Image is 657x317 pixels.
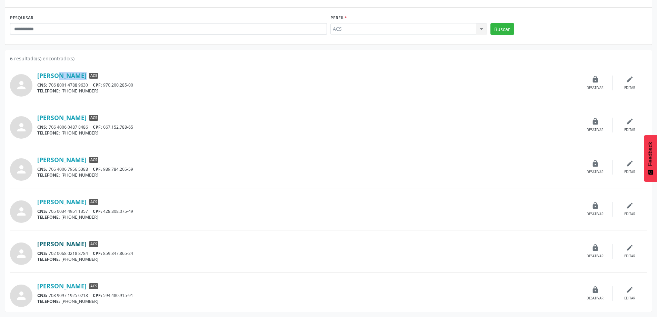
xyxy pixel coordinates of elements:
div: Editar [624,254,635,259]
i: lock [591,286,599,294]
i: person [15,247,28,260]
i: person [15,205,28,218]
i: lock [591,118,599,125]
button: Feedback - Mostrar pesquisa [644,135,657,182]
i: lock [591,244,599,251]
div: [PHONE_NUMBER] [37,214,578,220]
i: edit [626,160,634,167]
span: ACS [89,115,98,121]
i: person [15,79,28,91]
span: ACS [89,241,98,247]
i: person [15,121,28,133]
span: CPF: [93,82,102,88]
div: Editar [624,170,635,175]
span: CPF: [93,250,102,256]
span: ACS [89,73,98,79]
div: [PHONE_NUMBER] [37,88,578,94]
i: edit [626,286,634,294]
span: ACS [89,283,98,289]
i: edit [626,118,634,125]
i: edit [626,202,634,209]
span: CNS: [37,82,47,88]
div: [PHONE_NUMBER] [37,256,578,262]
span: ACS [89,199,98,205]
div: 705 0034 4951 1357 428.808.075-49 [37,208,578,214]
span: CNS: [37,166,47,172]
span: TELEFONE: [37,172,60,178]
i: lock [591,76,599,83]
span: CNS: [37,124,47,130]
i: lock [591,202,599,209]
button: Buscar [490,23,514,35]
a: [PERSON_NAME] [37,156,87,164]
div: Desativar [587,296,604,301]
div: Desativar [587,128,604,132]
div: Editar [624,212,635,217]
div: 706 8001 4788 9630 970.200.285-00 [37,82,578,88]
span: CPF: [93,166,102,172]
label: PESQUISAR [10,12,33,23]
span: CNS: [37,208,47,214]
div: Desativar [587,170,604,175]
div: 706 4006 7956 5388 989.784.205-59 [37,166,578,172]
div: [PHONE_NUMBER] [37,172,578,178]
i: edit [626,76,634,83]
div: Editar [624,296,635,301]
span: TELEFONE: [37,256,60,262]
span: ACS [89,157,98,163]
label: Perfil [330,12,347,23]
span: CPF: [93,293,102,298]
i: lock [591,160,599,167]
span: CPF: [93,208,102,214]
div: 706 4006 0487 8486 067.152.788-65 [37,124,578,130]
div: Editar [624,86,635,90]
span: TELEFONE: [37,298,60,304]
a: [PERSON_NAME] [37,198,87,206]
a: [PERSON_NAME] [37,240,87,248]
div: 702 0068 0218 8784 859.847.865-24 [37,250,578,256]
div: Desativar [587,254,604,259]
span: Feedback [647,142,654,166]
div: Editar [624,128,635,132]
div: 708 9097 1925 0218 594.480.915-91 [37,293,578,298]
a: [PERSON_NAME] [37,282,87,290]
a: [PERSON_NAME] [37,72,87,79]
a: [PERSON_NAME] [37,114,87,121]
i: person [15,163,28,176]
i: edit [626,244,634,251]
span: TELEFONE: [37,214,60,220]
span: TELEFONE: [37,88,60,94]
div: Desativar [587,86,604,90]
span: CNS: [37,293,47,298]
div: [PHONE_NUMBER] [37,130,578,136]
span: CNS: [37,250,47,256]
div: Desativar [587,212,604,217]
div: [PHONE_NUMBER] [37,298,578,304]
div: 6 resultado(s) encontrado(s) [10,55,647,62]
span: TELEFONE: [37,130,60,136]
span: CPF: [93,124,102,130]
